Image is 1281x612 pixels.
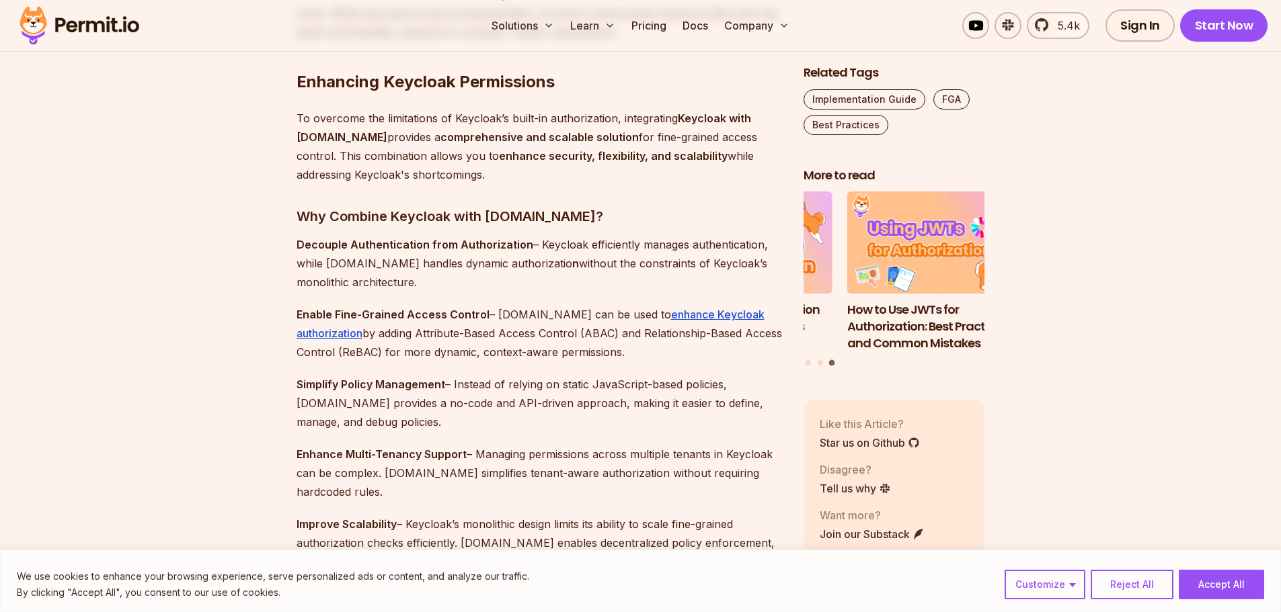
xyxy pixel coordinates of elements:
[804,167,985,184] h2: More to read
[1005,570,1085,599] button: Customize
[1027,12,1089,39] a: 5.4k
[847,302,1029,351] h3: How to Use JWTs for Authorization: Best Practices and Common Mistakes
[297,206,782,227] h3: Why Combine Keycloak with [DOMAIN_NAME]?
[820,507,925,523] p: Want more?
[820,526,925,542] a: Join our Substack
[1050,17,1080,34] span: 5.4k
[297,305,782,361] p: – [DOMAIN_NAME] can be used to by adding Attribute-Based Access Control (ABAC) and Relationship-B...
[1105,9,1175,42] a: Sign In
[297,308,490,321] strong: Enable Fine-Grained Access Control
[572,257,579,270] strong: n
[820,435,920,451] a: Star us on Github
[297,445,782,501] p: – Managing permissions across multiple tenants in Keycloak can be complex. [DOMAIN_NAME] simplifi...
[719,12,795,39] button: Company
[297,17,782,93] h2: Enhancing Keycloak Permissions
[820,462,891,478] p: Disagree?
[804,89,925,110] a: Implementation Guide
[499,149,728,163] strong: enhance security, flexibility, and scalability
[13,3,145,48] img: Permit logo
[847,192,1029,352] a: How to Use JWTs for Authorization: Best Practices and Common MistakesHow to Use JWTs for Authoriz...
[17,584,529,601] p: By clicking "Accept All", you consent to our use of cookies.
[440,130,639,144] strong: comprehensive and scalable solution
[1091,570,1173,599] button: Reject All
[820,480,891,496] a: Tell us why
[297,375,782,431] p: – Instead of relying on static JavaScript-based policies, [DOMAIN_NAME] provides a no-code and AP...
[847,192,1029,294] img: How to Use JWTs for Authorization: Best Practices and Common Mistakes
[829,360,835,366] button: Go to slide 3
[804,64,985,81] h2: Related Tags
[297,109,782,184] p: To overcome the limitations of Keycloak’s built-in authorization, integrating provides a for fine...
[297,238,533,251] strong: Decouple Authentication from Authorization
[486,12,559,39] button: Solutions
[820,416,920,432] p: Like this Article?
[818,360,823,365] button: Go to slide 2
[806,360,811,365] button: Go to slide 1
[297,235,782,292] p: – Keycloak efficiently manages authentication, while [DOMAIN_NAME] handles dynamic authorizatio w...
[651,302,832,335] h3: Implementing Authentication and Authorization in Next.js
[17,568,529,584] p: We use cookies to enhance your browsing experience, serve personalized ads or content, and analyz...
[1179,570,1264,599] button: Accept All
[847,192,1029,352] li: 3 of 3
[651,192,832,294] img: Implementing Authentication and Authorization in Next.js
[297,447,467,461] strong: Enhance Multi-Tenancy Support
[297,378,445,391] strong: Simplify Policy Management
[933,89,970,110] a: FGA
[626,12,672,39] a: Pricing
[565,12,621,39] button: Learn
[1180,9,1268,42] a: Start Now
[804,115,888,135] a: Best Practices
[297,515,782,571] p: – Keycloak’s monolithic design limits its ability to scale fine-grained authorization checks effi...
[297,517,397,531] strong: Improve Scalability
[677,12,713,39] a: Docs
[804,192,985,368] div: Posts
[651,192,832,352] li: 2 of 3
